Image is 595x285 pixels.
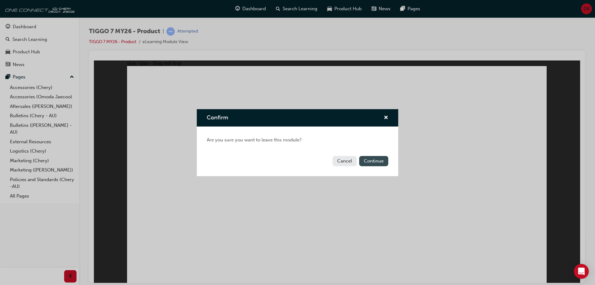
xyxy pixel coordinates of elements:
[333,156,357,166] button: Cancel
[574,264,589,279] div: Open Intercom Messenger
[384,114,388,122] button: cross-icon
[207,114,228,121] span: Confirm
[197,127,398,154] div: Are you sure you want to leave this module?
[359,156,388,166] button: Continue
[384,115,388,121] span: cross-icon
[197,109,398,176] div: Confirm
